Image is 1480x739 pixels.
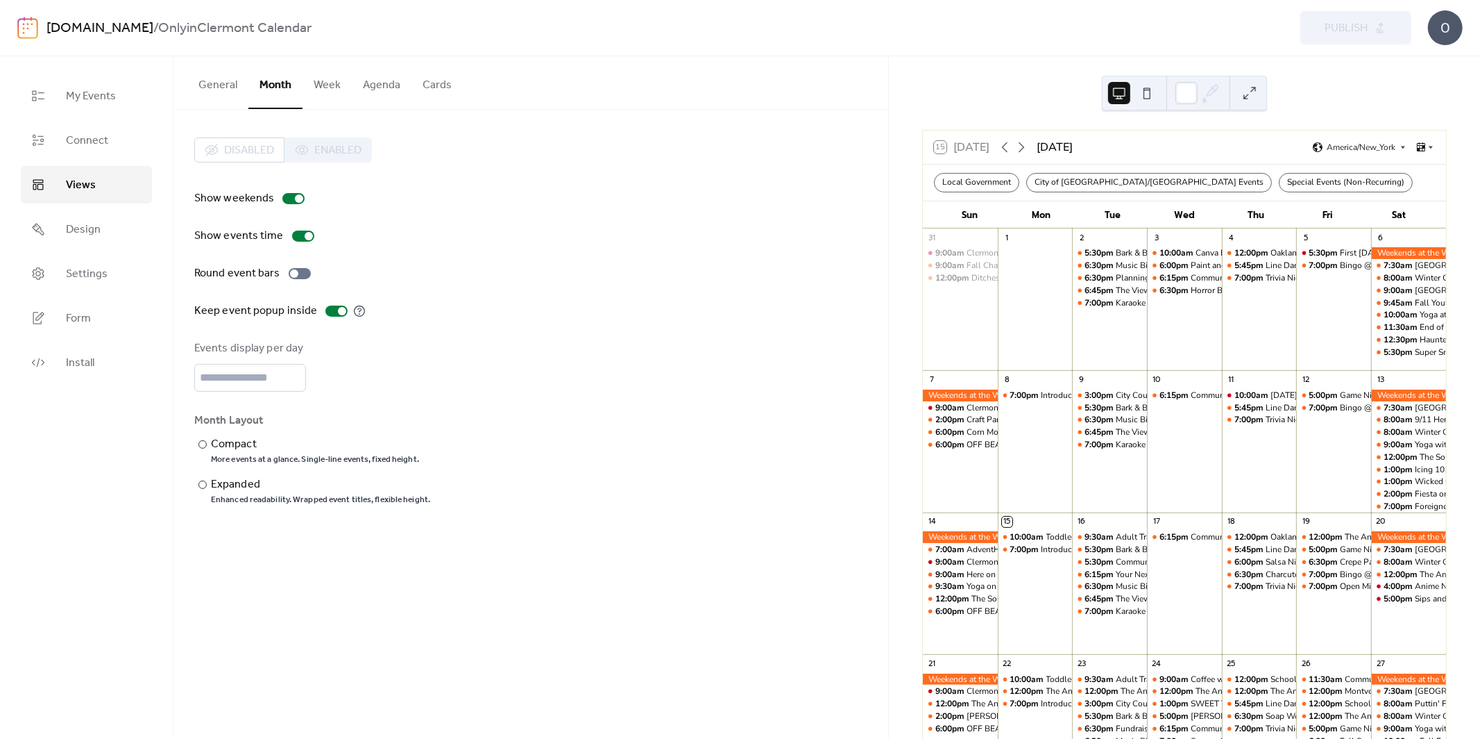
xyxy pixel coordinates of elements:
div: 1 [1002,233,1012,243]
div: Bark & Brews [1072,402,1147,414]
span: 9:30am [1085,531,1116,543]
div: Haunted Mansion Themed Indoor Market [1371,334,1446,346]
div: September 11th Memorial [1222,390,1297,401]
div: 3 [1151,233,1162,243]
div: Here on the Farm Tour [967,569,1049,581]
span: Views [66,177,96,194]
div: 4 [1226,233,1236,243]
span: Settings [66,266,108,283]
b: / [153,15,158,42]
span: 5:30pm [1085,556,1116,568]
div: Community Running Event [1147,390,1222,401]
button: Month [248,56,303,109]
div: Bark & Brews [1116,544,1166,556]
span: 6:30pm [1085,272,1116,284]
div: The View Run & Walk Club [1116,593,1217,605]
div: OFF BEAT BINGO [923,439,998,451]
div: Music Bingo [1116,260,1162,272]
div: 9/11 Heroes 5K Ruck [1371,414,1446,426]
span: 7:00pm [1234,414,1266,426]
span: 7:00pm [1234,581,1266,592]
div: Paint and Sip and Doodle: Floral Watercolor Workshop [1191,260,1397,272]
div: 19 [1300,517,1311,527]
span: 12:30pm [1384,334,1420,346]
div: Your Next Finish Line: Races, Raffles, & Previews [1116,569,1298,581]
div: Clermont Farmer's Market [923,402,998,414]
span: America/New_York [1327,143,1395,151]
div: Enhanced readability. Wrapped event titles, flexible height. [211,495,430,506]
div: First [DATE] Food Trucks [1340,247,1434,259]
span: 10:00am [1159,247,1196,259]
span: 7:00pm [1384,501,1415,513]
span: 10:00am [1234,390,1270,401]
div: Ditches to Riches [971,272,1037,284]
div: Thu [1220,201,1291,229]
div: Charcuterie Workshop at One Utopia [1222,569,1297,581]
div: Month Layout [194,413,865,429]
div: The View Run & Walk Club [1072,285,1147,297]
div: The Annual Pumpkin Ponderosa [1345,531,1466,543]
div: Planning & Zoning Commission [1072,272,1147,284]
div: End of Summer Luau [1371,322,1446,333]
span: 12:00pm [1234,531,1270,543]
div: Clermont [PERSON_NAME] Market [967,402,1098,414]
span: 7:00pm [1085,439,1116,451]
div: Paint and Sip and Doodle: Floral Watercolor Workshop [1147,260,1222,272]
span: 9:00am [1384,439,1415,451]
span: 5:30pm [1085,247,1116,259]
img: logo [17,17,38,39]
div: Game Night at the Tower [1296,544,1371,556]
div: Clermont Farmer's Market [923,556,998,568]
div: The View Run & Walk Club [1072,426,1147,438]
div: Icing 101 Master class [1371,464,1446,476]
div: 16 [1076,517,1087,527]
a: Views [21,166,152,204]
a: My Events [21,77,152,115]
div: Round event bars [194,265,280,282]
div: 18 [1226,517,1236,527]
div: City of [GEOGRAPHIC_DATA]/[GEOGRAPHIC_DATA] Events [1026,173,1272,192]
span: 11:30am [1384,322,1420,333]
div: Compact [211,436,416,453]
div: Yoga on the Lawn [923,581,998,592]
div: Horror Book Club [1147,285,1222,297]
span: 7:00pm [1309,402,1340,414]
div: Oakland Farmers Market [1270,247,1361,259]
div: Planning & Zoning Commission [1116,272,1234,284]
div: Fall Change Over [923,260,998,272]
div: Community Running Event [1147,531,1222,543]
div: 2 [1076,233,1087,243]
div: Clermont [PERSON_NAME] Market [967,247,1098,259]
span: 12:00pm [1384,451,1420,463]
div: Your Next Finish Line: Races, Raffles, & Previews [1072,569,1147,581]
span: 6:15pm [1085,569,1116,581]
div: Adult Trail Riding Club [1072,531,1147,543]
div: Fiesta on the Lake [1371,488,1446,500]
div: Charcuterie Workshop at [GEOGRAPHIC_DATA] [1266,569,1447,581]
span: 10:00am [1384,309,1420,321]
div: AdventHealth Cool [PERSON_NAME] Mornings Triathlon-Duathlon-5k [967,544,1232,556]
span: Form [66,310,91,327]
span: 6:30pm [1085,260,1116,272]
div: 14 [927,517,937,527]
div: Oakland Farmers Market [1270,531,1361,543]
div: Ditches to Riches [923,272,998,284]
div: Fall Youth Bowling League [1371,297,1446,309]
span: 6:00pm [935,439,967,451]
div: 13 [1375,374,1386,385]
span: 12:00pm [935,272,971,284]
div: 9 [1076,374,1087,385]
span: 9:00am [935,260,967,272]
div: Game Night at the Tower [1296,390,1371,401]
div: Sun [934,201,1005,229]
button: General [187,56,248,108]
div: The Annual Pumpkin Ponderosa [1296,531,1371,543]
a: Design [21,210,152,248]
a: Connect [21,122,152,159]
span: 7:30am [1384,260,1415,272]
div: Introduction to Improv [998,544,1073,556]
div: Show events time [194,228,284,244]
span: 6:00pm [935,426,967,438]
div: Yoga with Cats [1415,439,1470,451]
span: 6:00pm [1159,260,1191,272]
